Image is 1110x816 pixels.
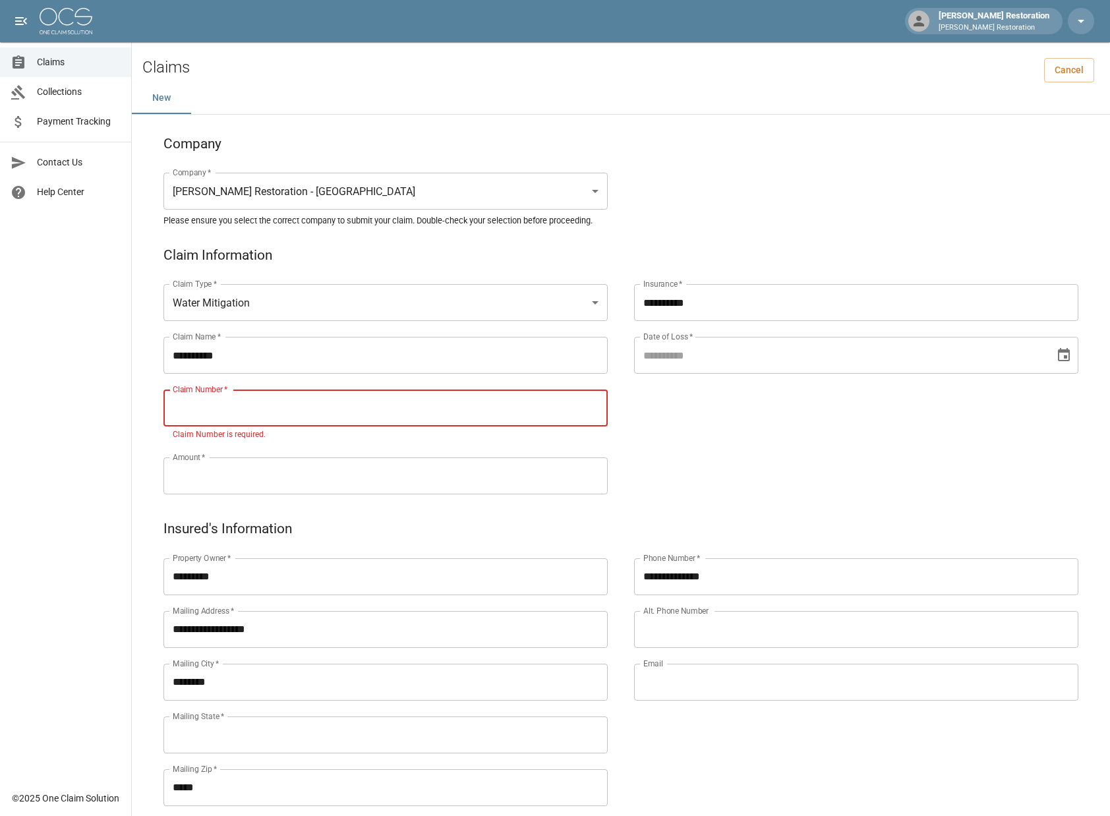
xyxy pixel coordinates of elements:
[37,156,121,169] span: Contact Us
[933,9,1055,33] div: [PERSON_NAME] Restoration
[173,428,599,442] p: Claim Number is required.
[37,85,121,99] span: Collections
[173,605,234,616] label: Mailing Address
[37,185,121,199] span: Help Center
[40,8,92,34] img: ocs-logo-white-transparent.png
[173,331,221,342] label: Claim Name
[132,82,1110,114] div: dynamic tabs
[643,278,682,289] label: Insurance
[132,82,191,114] button: New
[173,711,224,722] label: Mailing State
[643,605,709,616] label: Alt. Phone Number
[163,173,608,210] div: [PERSON_NAME] Restoration - [GEOGRAPHIC_DATA]
[8,8,34,34] button: open drawer
[643,552,700,564] label: Phone Number
[643,658,663,669] label: Email
[643,331,693,342] label: Date of Loss
[173,384,227,395] label: Claim Number
[37,115,121,129] span: Payment Tracking
[173,278,217,289] label: Claim Type
[12,792,119,805] div: © 2025 One Claim Solution
[163,284,608,321] div: Water Mitigation
[1051,342,1077,368] button: Choose date
[163,215,1078,226] h5: Please ensure you select the correct company to submit your claim. Double-check your selection be...
[142,58,190,77] h2: Claims
[939,22,1049,34] p: [PERSON_NAME] Restoration
[173,167,212,178] label: Company
[1044,58,1094,82] a: Cancel
[173,452,206,463] label: Amount
[37,55,121,69] span: Claims
[173,763,218,774] label: Mailing Zip
[173,552,231,564] label: Property Owner
[173,658,219,669] label: Mailing City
